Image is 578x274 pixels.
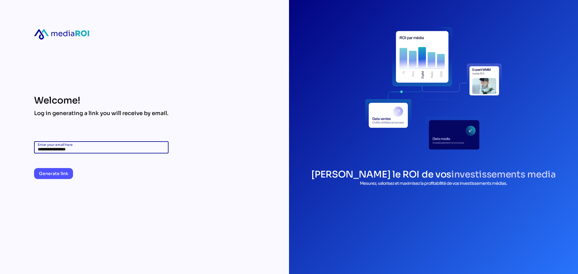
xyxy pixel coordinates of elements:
div: login [365,19,502,156]
p: Mesurez, valorisez et maximisez la profitabilité de vos investissements médias. [311,180,556,187]
div: mediaroi [34,29,89,40]
div: Log in generating a link you will receive by email. [34,110,169,117]
div: Welcome! [34,95,169,106]
span: Generate link [39,170,68,177]
h1: [PERSON_NAME] le ROI de vos [311,169,556,180]
span: investissements media [451,169,556,180]
input: Enter your email here [38,141,165,153]
button: Generate link [34,168,73,179]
